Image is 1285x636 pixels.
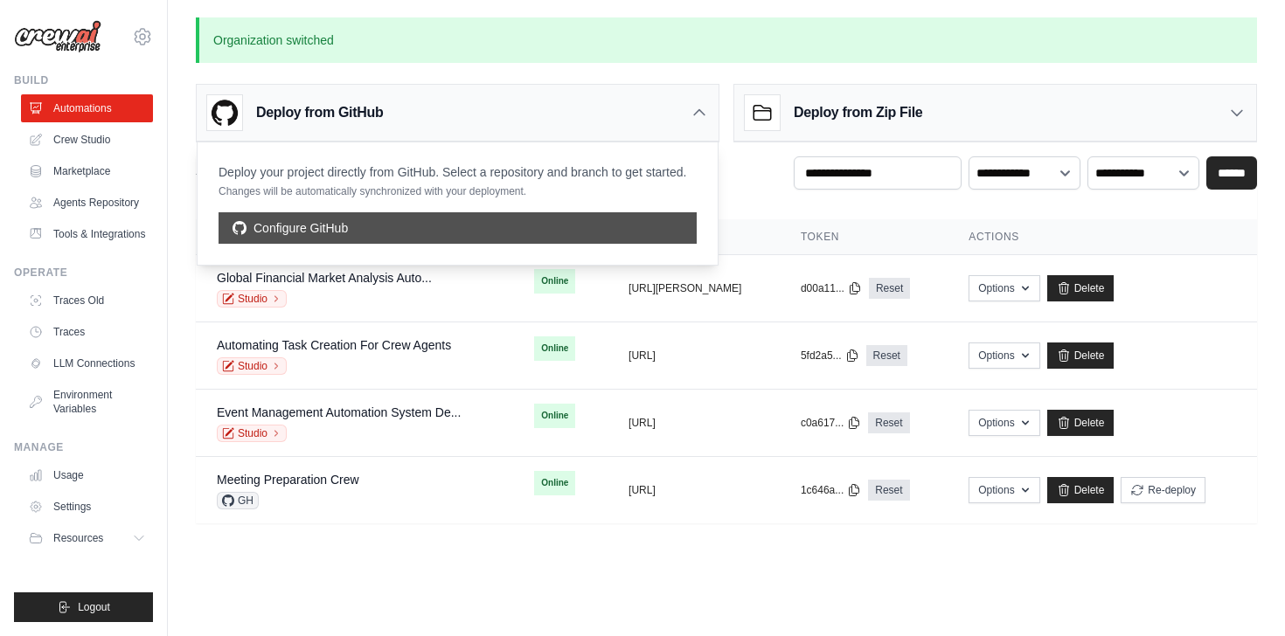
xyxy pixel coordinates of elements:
div: Operate [14,266,153,280]
button: 5fd2a5... [801,349,859,363]
iframe: Chat Widget [1198,552,1285,636]
button: Logout [14,592,153,622]
button: 1c646a... [801,483,861,497]
div: Build [14,73,153,87]
th: Actions [948,219,1257,255]
a: Crew Studio [21,126,153,154]
a: Reset [868,412,909,433]
button: Options [969,410,1039,436]
a: Delete [1047,477,1115,503]
p: Manage and monitor your active crew automations from this dashboard. [196,181,585,198]
a: Global Financial Market Analysis Auto... [217,271,432,285]
img: Logo [14,20,101,53]
span: GH [217,492,259,509]
a: Delete [1047,275,1115,301]
a: Usage [21,461,153,489]
th: Crew [196,219,513,255]
span: Online [534,336,575,361]
a: Settings [21,493,153,521]
span: Online [534,269,575,294]
a: Studio [217,425,287,442]
span: Logout [78,600,110,614]
a: LLM Connections [21,349,153,377]
a: Delete [1047,342,1115,369]
a: Traces [21,318,153,346]
p: Deploy your project directly from GitHub. Select a repository and branch to get started. [219,163,686,181]
button: c0a617... [801,416,861,430]
button: Options [969,477,1039,503]
a: Automations [21,94,153,122]
a: Event Management Automation System De... [217,405,461,419]
button: [URL][PERSON_NAME] [629,281,741,295]
h2: Automations Live [196,156,585,181]
button: d00a11... [801,281,862,295]
p: Changes will be automatically synchronized with your deployment. [219,184,686,198]
a: Reset [866,345,907,366]
span: Online [534,471,575,495]
a: Automating Task Creation For Crew Agents [217,338,451,352]
a: Configure GitHub [219,212,697,244]
span: Online [534,404,575,428]
p: Organization switched [196,17,1257,63]
img: GitHub Logo [207,95,242,130]
a: Marketplace [21,157,153,185]
a: Agents Repository [21,189,153,217]
a: Tools & Integrations [21,220,153,248]
a: Traces Old [21,287,153,315]
a: Reset [869,278,910,299]
a: Meeting Preparation Crew [217,473,359,487]
div: Manage [14,440,153,454]
a: Studio [217,290,287,308]
a: Environment Variables [21,381,153,423]
a: Reset [868,480,909,501]
th: Token [780,219,948,255]
button: Re-deploy [1121,477,1205,503]
a: Studio [217,357,287,375]
h3: Deploy from Zip File [794,102,922,123]
h3: Deploy from GitHub [256,102,383,123]
button: Resources [21,524,153,552]
a: Delete [1047,410,1115,436]
button: Options [969,342,1039,369]
span: Resources [53,531,103,545]
button: Options [969,275,1039,301]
